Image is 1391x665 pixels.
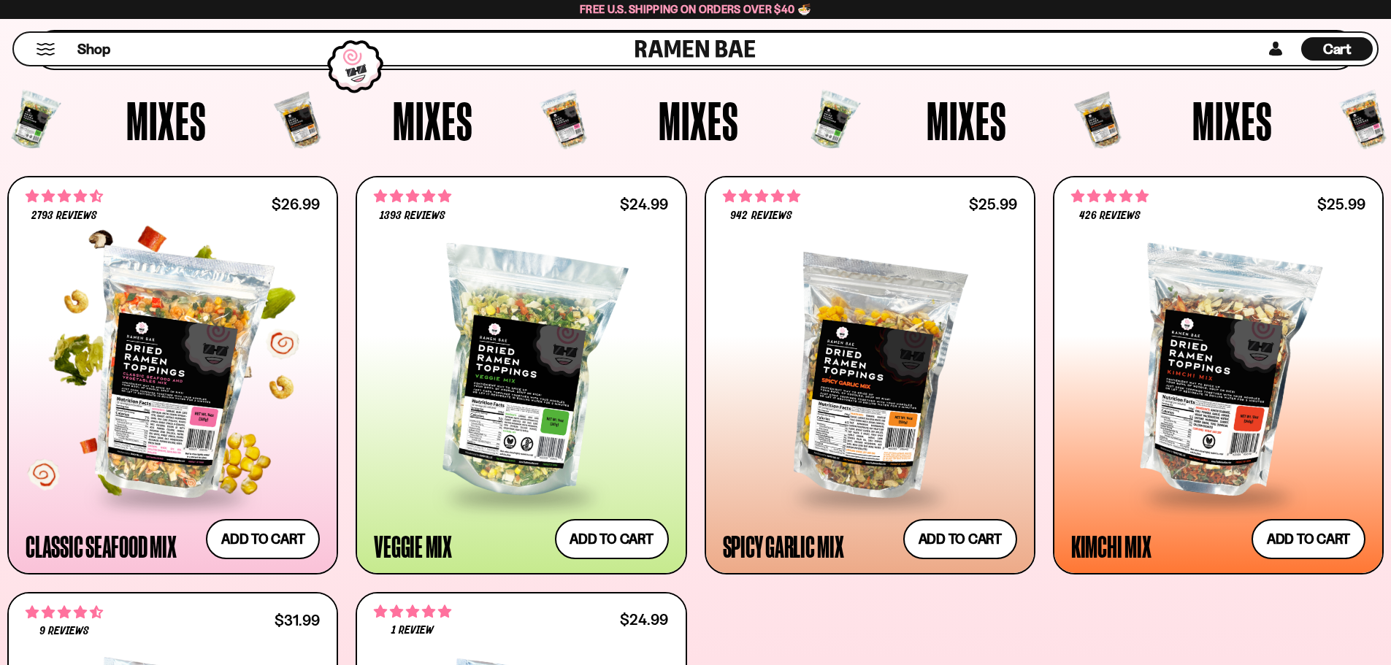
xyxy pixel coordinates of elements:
[969,197,1017,211] div: $25.99
[275,613,320,627] div: $31.99
[580,2,811,16] span: Free U.S. Shipping on Orders over $40 🍜
[1252,519,1365,559] button: Add to cart
[1071,533,1151,559] div: Kimchi Mix
[1323,40,1352,58] span: Cart
[1079,210,1141,222] span: 426 reviews
[206,519,320,559] button: Add to cart
[1192,93,1273,147] span: Mixes
[723,187,800,206] span: 4.75 stars
[26,533,176,559] div: Classic Seafood Mix
[374,187,451,206] span: 4.76 stars
[705,176,1035,574] a: 4.75 stars 942 reviews $25.99 Spicy Garlic Mix Add to cart
[620,197,668,211] div: $24.99
[903,519,1017,559] button: Add to cart
[26,603,103,622] span: 4.56 stars
[7,176,338,574] a: 4.68 stars 2793 reviews $26.99 Classic Seafood Mix Add to cart
[126,93,207,147] span: Mixes
[26,187,103,206] span: 4.68 stars
[380,210,445,222] span: 1393 reviews
[356,176,686,574] a: 4.76 stars 1393 reviews $24.99 Veggie Mix Add to cart
[39,626,89,637] span: 9 reviews
[374,602,451,621] span: 5.00 stars
[1301,33,1373,65] div: Cart
[723,533,844,559] div: Spicy Garlic Mix
[620,612,668,626] div: $24.99
[555,519,669,559] button: Add to cart
[374,533,452,559] div: Veggie Mix
[391,625,434,637] span: 1 review
[927,93,1007,147] span: Mixes
[77,37,110,61] a: Shop
[1317,197,1365,211] div: $25.99
[77,39,110,59] span: Shop
[36,43,55,55] button: Mobile Menu Trigger
[272,197,320,211] div: $26.99
[730,210,792,222] span: 942 reviews
[659,93,739,147] span: Mixes
[31,210,97,222] span: 2793 reviews
[1071,187,1149,206] span: 4.76 stars
[393,93,473,147] span: Mixes
[1053,176,1384,574] a: 4.76 stars 426 reviews $25.99 Kimchi Mix Add to cart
